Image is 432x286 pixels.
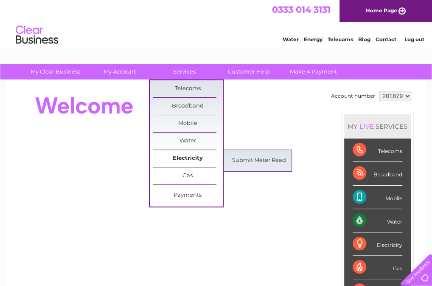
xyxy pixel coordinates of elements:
[404,36,424,42] a: Log out
[344,114,411,139] div: MY SERVICES
[153,133,223,150] a: Water
[149,64,219,79] a: Services
[224,152,294,169] a: Submit Meter Read
[20,64,90,79] a: My Clear Business
[153,167,223,184] a: Gas
[15,22,59,48] img: logo.png
[329,89,377,103] td: Account number
[153,187,223,204] a: Payments
[358,122,376,130] div: LIVE
[353,139,402,162] div: Telecoms
[358,36,370,42] a: Blog
[278,64,348,79] a: Make A Payment
[153,98,223,115] a: Broadband
[153,115,223,132] a: Mobile
[272,4,331,15] a: 0333 014 3131
[328,36,353,42] a: Telecoms
[85,64,155,79] a: My Account
[283,36,299,42] a: Water
[153,150,223,167] a: Electricity
[376,36,396,42] a: Contact
[16,5,417,41] div: Clear Business is a trading name of Verastar Limited (registered in [GEOGRAPHIC_DATA] No. 3667643...
[353,162,402,185] div: Broadband
[304,36,323,42] a: Energy
[353,186,402,209] div: Mobile
[353,256,402,279] div: Gas
[153,80,223,97] a: Telecoms
[353,209,402,232] div: Water
[353,232,402,256] div: Electricity
[214,64,284,79] a: Customer Help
